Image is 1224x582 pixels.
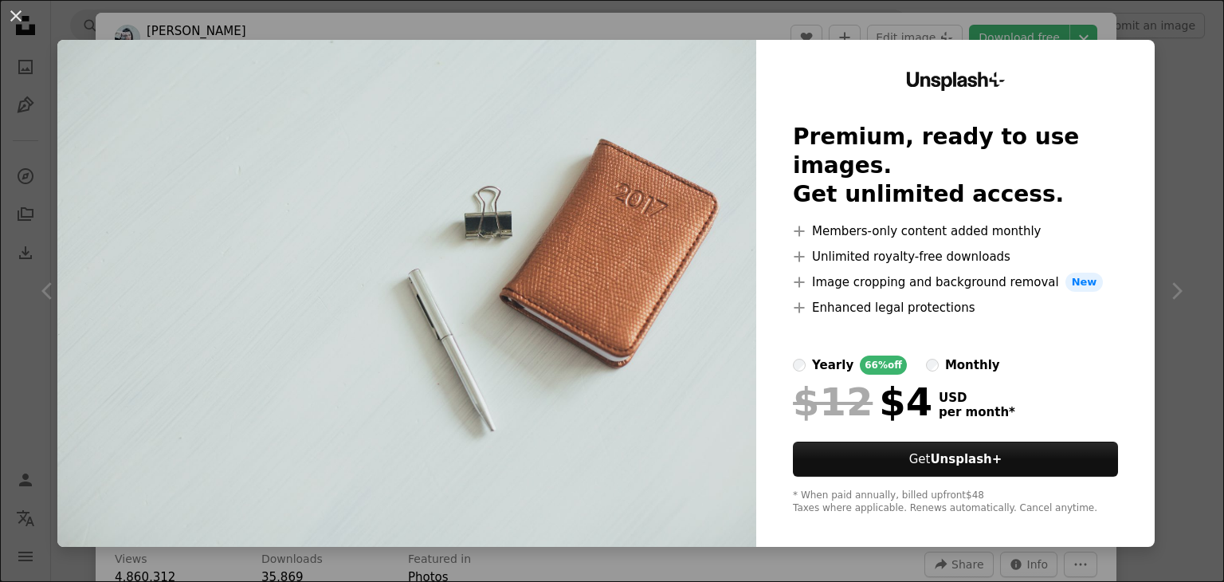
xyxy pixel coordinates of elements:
div: 66% off [860,356,907,375]
div: $4 [793,381,932,423]
li: Members-only content added monthly [793,222,1118,241]
div: monthly [945,356,1000,375]
span: New [1065,273,1104,292]
button: GetUnsplash+ [793,442,1118,477]
input: monthly [926,359,939,372]
li: Enhanced legal protections [793,298,1118,317]
div: yearly [812,356,853,375]
span: per month * [939,405,1015,419]
div: * When paid annually, billed upfront $48 Taxes where applicable. Renews automatically. Cancel any... [793,490,1118,515]
li: Unlimited royalty-free downloads [793,247,1118,266]
h2: Premium, ready to use images. Get unlimited access. [793,123,1118,209]
span: USD [939,391,1015,405]
li: Image cropping and background removal [793,273,1118,292]
input: yearly66%off [793,359,806,372]
span: $12 [793,381,873,423]
strong: Unsplash+ [930,452,1002,466]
